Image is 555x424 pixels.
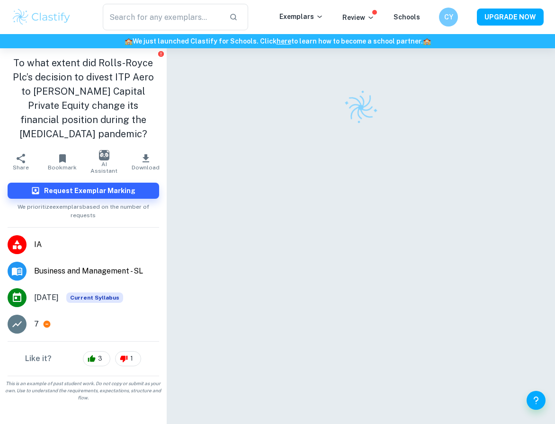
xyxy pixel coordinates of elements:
h6: We just launched Clastify for Schools. Click to learn how to become a school partner. [2,36,553,46]
span: Download [132,164,160,171]
span: 3 [93,354,107,363]
h6: CY [443,12,454,22]
h6: Like it? [25,353,52,364]
button: Bookmark [42,149,83,175]
div: This exemplar is based on the current syllabus. Feel free to refer to it for inspiration/ideas wh... [66,292,123,303]
span: We prioritize exemplars based on the number of requests [8,199,159,220]
a: Schools [394,13,420,21]
span: 1 [125,354,138,363]
span: 🏫 [125,37,133,45]
div: 1 [115,351,141,366]
p: Review [342,12,375,23]
span: Business and Management - SL [34,265,159,277]
img: Clastify logo [338,84,384,130]
a: here [277,37,291,45]
div: 3 [83,351,110,366]
button: Request Exemplar Marking [8,183,159,199]
button: Download [125,149,167,175]
button: CY [439,8,458,26]
span: IA [34,239,159,250]
span: Bookmark [48,164,77,171]
button: AI Assistant [83,149,125,175]
p: 7 [34,318,39,330]
button: Report issue [158,50,165,57]
button: Help and Feedback [527,391,546,410]
span: 🏫 [423,37,431,45]
img: Clastify logo [11,8,72,26]
h6: Request Exemplar Marking [44,185,135,196]
span: This is an example of past student work. Do not copy or submit as your own. Use to understand the... [4,380,163,401]
span: Current Syllabus [66,292,123,303]
span: [DATE] [34,292,59,303]
h1: To what extent did Rolls-Royce Plc’s decision to divest ITP Aero to [PERSON_NAME] Capital Private... [8,56,159,141]
span: Share [13,164,29,171]
button: UPGRADE NOW [477,9,544,26]
span: AI Assistant [89,161,119,174]
p: Exemplars [279,11,323,22]
input: Search for any exemplars... [103,4,222,30]
img: AI Assistant [99,150,109,160]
